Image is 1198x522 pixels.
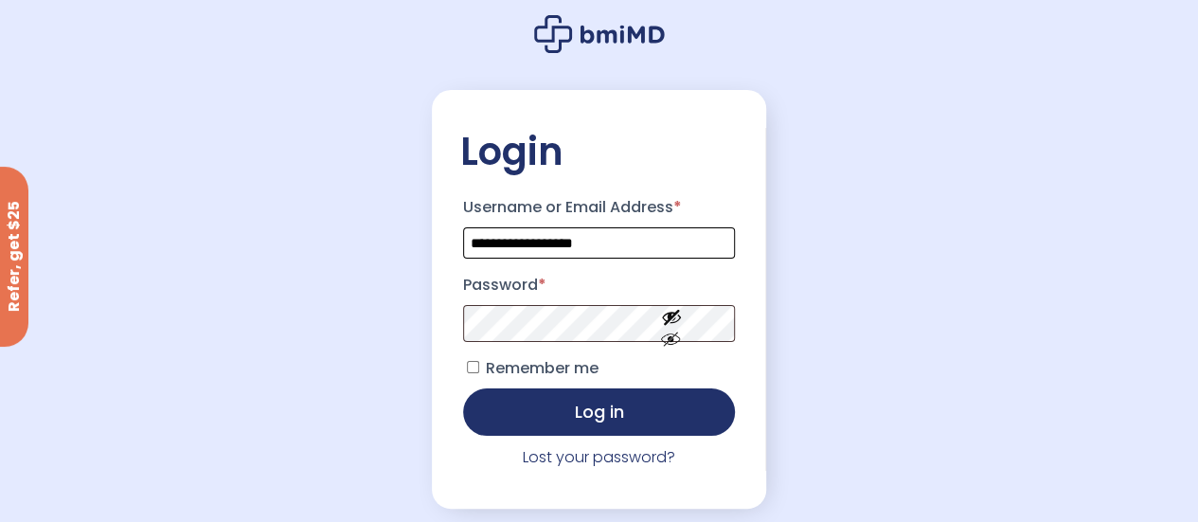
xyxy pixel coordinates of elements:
[618,291,724,356] button: Show password
[463,192,736,223] label: Username or Email Address
[523,446,675,468] a: Lost your password?
[463,388,736,436] button: Log in
[460,128,739,175] h2: Login
[467,361,479,373] input: Remember me
[463,270,736,300] label: Password
[486,357,599,379] span: Remember me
